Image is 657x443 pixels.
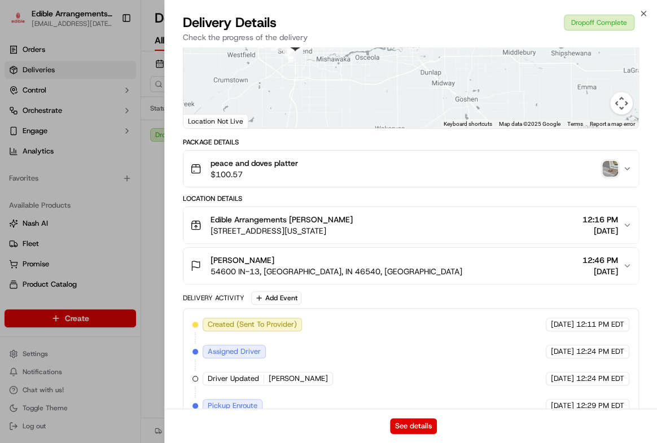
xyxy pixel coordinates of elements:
div: Location Details [183,194,639,203]
a: Open this area in Google Maps (opens a new window) [186,113,224,128]
div: We're available if you need us! [51,119,155,128]
span: Delivery Details [183,14,277,32]
img: Nash [11,11,34,34]
span: 12:24 PM EDT [576,374,624,384]
span: [STREET_ADDRESS][US_STATE] [211,225,353,236]
span: 12:16 PM [582,214,618,225]
span: [DATE] [551,374,574,384]
img: Google [186,113,224,128]
div: 📗 [11,223,20,232]
a: Report a map error [590,121,635,127]
span: Knowledge Base [23,222,86,233]
span: Edible Arrangements [PERSON_NAME] [211,214,353,225]
img: 8571987876998_91fb9ceb93ad5c398215_72.jpg [24,108,44,128]
span: [DATE] [129,175,152,184]
span: [DATE] [551,346,574,357]
p: Check the progress of the delivery [183,32,639,43]
span: Map data ©2025 Google [499,121,560,127]
a: 📗Knowledge Base [7,217,91,238]
div: Delivery Activity [183,293,244,302]
span: Assigned Driver [208,346,261,357]
img: Wisdom Oko [11,164,29,186]
span: Pylon [112,249,137,258]
button: See details [390,418,437,434]
img: photo_proof_of_delivery image [602,161,618,177]
div: Package Details [183,138,639,147]
button: [PERSON_NAME]54600 IN-13, [GEOGRAPHIC_DATA], IN 46540, [GEOGRAPHIC_DATA]12:46 PM[DATE] [183,248,638,284]
input: Got a question? Start typing here... [29,73,203,85]
span: Pickup Enroute [208,401,257,411]
div: Past conversations [11,147,76,156]
span: 12:24 PM EDT [576,346,624,357]
p: Welcome 👋 [11,45,205,63]
button: Add Event [251,291,301,305]
div: Location Not Live [183,114,248,128]
span: Wisdom [PERSON_NAME] [35,175,120,184]
span: 12:46 PM [582,255,618,266]
a: 💻API Documentation [91,217,186,238]
button: Edible Arrangements [PERSON_NAME][STREET_ADDRESS][US_STATE]12:16 PM[DATE] [183,207,638,243]
div: 💻 [95,223,104,232]
span: peace and doves platter [211,157,298,169]
a: Powered byPylon [80,249,137,258]
span: [DATE] [551,401,574,411]
button: See all [175,144,205,158]
button: peace and doves platter$100.57photo_proof_of_delivery image [183,151,638,187]
span: [PERSON_NAME] [269,374,328,384]
button: Keyboard shortcuts [444,120,492,128]
span: 12:29 PM EDT [576,401,624,411]
div: Start new chat [51,108,185,119]
span: [DATE] [582,266,618,277]
img: 1736555255976-a54dd68f-1ca7-489b-9aae-adbdc363a1c4 [11,108,32,128]
button: Map camera controls [610,92,633,115]
span: [DATE] [582,225,618,236]
span: Driver Updated [208,374,259,384]
img: 1736555255976-a54dd68f-1ca7-489b-9aae-adbdc363a1c4 [23,176,32,185]
span: 54600 IN-13, [GEOGRAPHIC_DATA], IN 46540, [GEOGRAPHIC_DATA] [211,266,462,277]
button: Start new chat [192,111,205,125]
span: 12:11 PM EDT [576,319,624,330]
span: [DATE] [551,319,574,330]
span: API Documentation [107,222,181,233]
span: [PERSON_NAME] [211,255,274,266]
a: Terms (opens in new tab) [567,121,583,127]
span: • [122,175,126,184]
span: Created (Sent To Provider) [208,319,297,330]
span: $100.57 [211,169,298,180]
